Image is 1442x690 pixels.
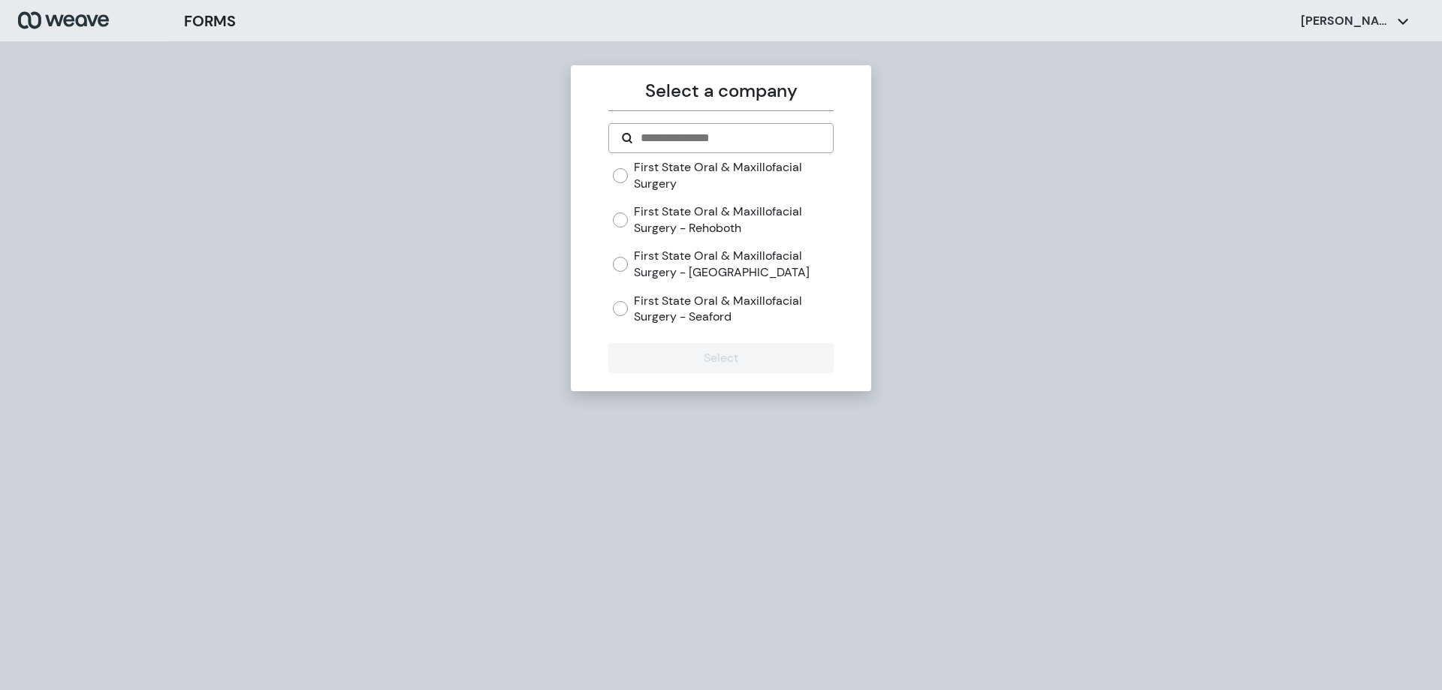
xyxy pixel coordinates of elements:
label: First State Oral & Maxillofacial Surgery - Seaford [634,293,833,325]
h3: FORMS [184,10,236,32]
p: Select a company [608,77,833,104]
label: First State Oral & Maxillofacial Surgery [634,159,833,191]
p: [PERSON_NAME] [1301,13,1391,29]
input: Search [639,129,820,147]
button: Select [608,343,833,373]
label: First State Oral & Maxillofacial Surgery - [GEOGRAPHIC_DATA] [634,248,833,280]
label: First State Oral & Maxillofacial Surgery - Rehoboth [634,203,833,236]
